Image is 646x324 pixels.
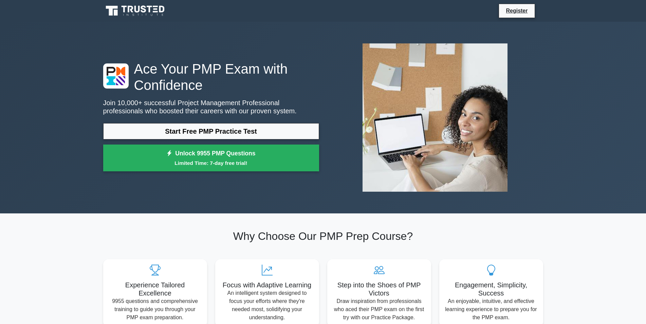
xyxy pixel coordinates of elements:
[333,281,426,297] h5: Step into the Shoes of PMP Victors
[109,297,202,322] p: 9955 questions and comprehensive training to guide you through your PMP exam preparation.
[502,6,532,15] a: Register
[103,61,319,93] h1: Ace Your PMP Exam with Confidence
[103,230,543,243] h2: Why Choose Our PMP Prep Course?
[445,297,538,322] p: An enjoyable, intuitive, and effective learning experience to prepare you for the PMP exam.
[333,297,426,322] p: Draw inspiration from professionals who aced their PMP exam on the first try with our Practice Pa...
[103,99,319,115] p: Join 10,000+ successful Project Management Professional professionals who boosted their careers w...
[221,281,314,289] h5: Focus with Adaptive Learning
[112,159,311,167] small: Limited Time: 7-day free trial!
[221,289,314,322] p: An intelligent system designed to focus your efforts where they're needed most, solidifying your ...
[445,281,538,297] h5: Engagement, Simplicity, Success
[109,281,202,297] h5: Experience Tailored Excellence
[103,145,319,172] a: Unlock 9955 PMP QuestionsLimited Time: 7-day free trial!
[103,123,319,139] a: Start Free PMP Practice Test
